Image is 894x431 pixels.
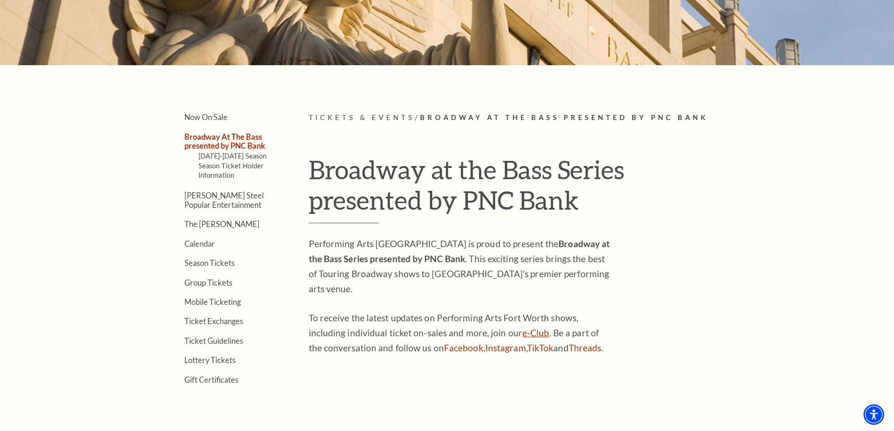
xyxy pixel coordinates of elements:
a: Group Tickets [184,278,232,287]
p: / [309,112,738,124]
a: Season Ticket Holder Information [199,162,264,179]
p: To receive the latest updates on Performing Arts Fort Worth shows, including individual ticket on... [309,310,614,355]
a: Broadway At The Bass presented by PNC Bank [184,132,265,150]
a: Instagram - open in a new tab [485,342,526,353]
a: Ticket Guidelines [184,336,243,345]
a: Threads - open in a new tab [569,342,602,353]
a: [DATE]-[DATE] Season [199,152,267,160]
a: Now On Sale [184,113,228,121]
a: Mobile Ticketing [184,297,241,306]
div: Accessibility Menu [863,404,884,425]
a: Gift Certificates [184,375,238,384]
a: The [PERSON_NAME] [184,219,260,228]
a: Calendar [184,239,215,248]
span: Broadway At The Bass presented by PNC Bank [420,113,708,121]
a: [PERSON_NAME] Steel Popular Entertainment [184,191,264,209]
p: Performing Arts [GEOGRAPHIC_DATA] is proud to present the . This exciting series brings the best ... [309,236,614,296]
a: TikTok - open in a new tab [527,342,554,353]
a: e-Club [522,327,550,338]
a: Ticket Exchanges [184,317,243,325]
span: Tickets & Events [309,113,415,121]
h1: Broadway at the Bass Series presented by PNC Bank [309,154,738,223]
a: Facebook - open in a new tab [444,342,483,353]
a: Lottery Tickets [184,355,236,364]
strong: Broadway at the Bass Series presented by PNC Bank [309,238,610,264]
a: Season Tickets [184,258,235,267]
